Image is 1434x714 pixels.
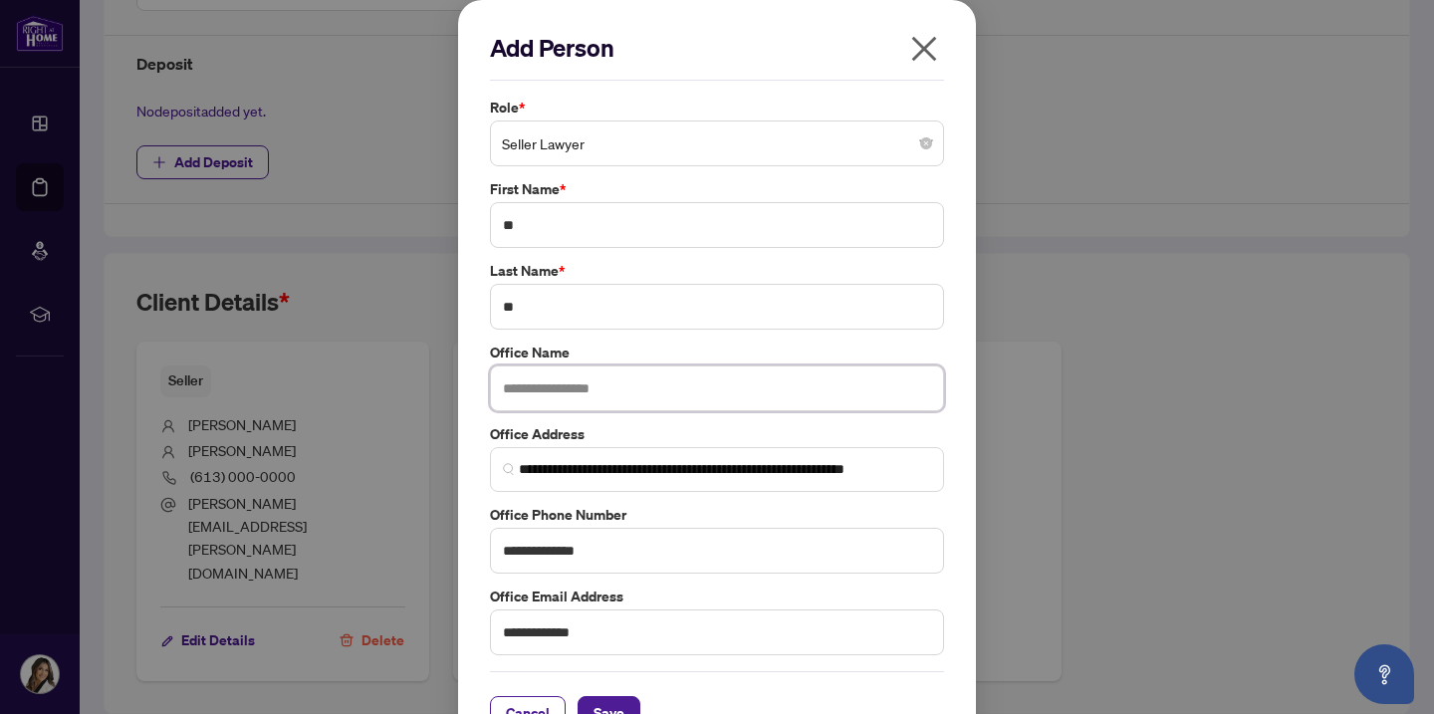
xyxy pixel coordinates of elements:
[490,586,944,607] label: Office Email Address
[490,97,944,119] label: Role
[490,423,944,445] label: Office Address
[490,32,944,64] h2: Add Person
[490,504,944,526] label: Office Phone Number
[1354,644,1414,704] button: Open asap
[908,33,940,65] span: close
[490,260,944,282] label: Last Name
[503,463,515,475] img: search_icon
[920,137,932,149] span: close-circle
[490,178,944,200] label: First Name
[502,124,932,162] span: Seller Lawyer
[490,342,944,363] label: Office Name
